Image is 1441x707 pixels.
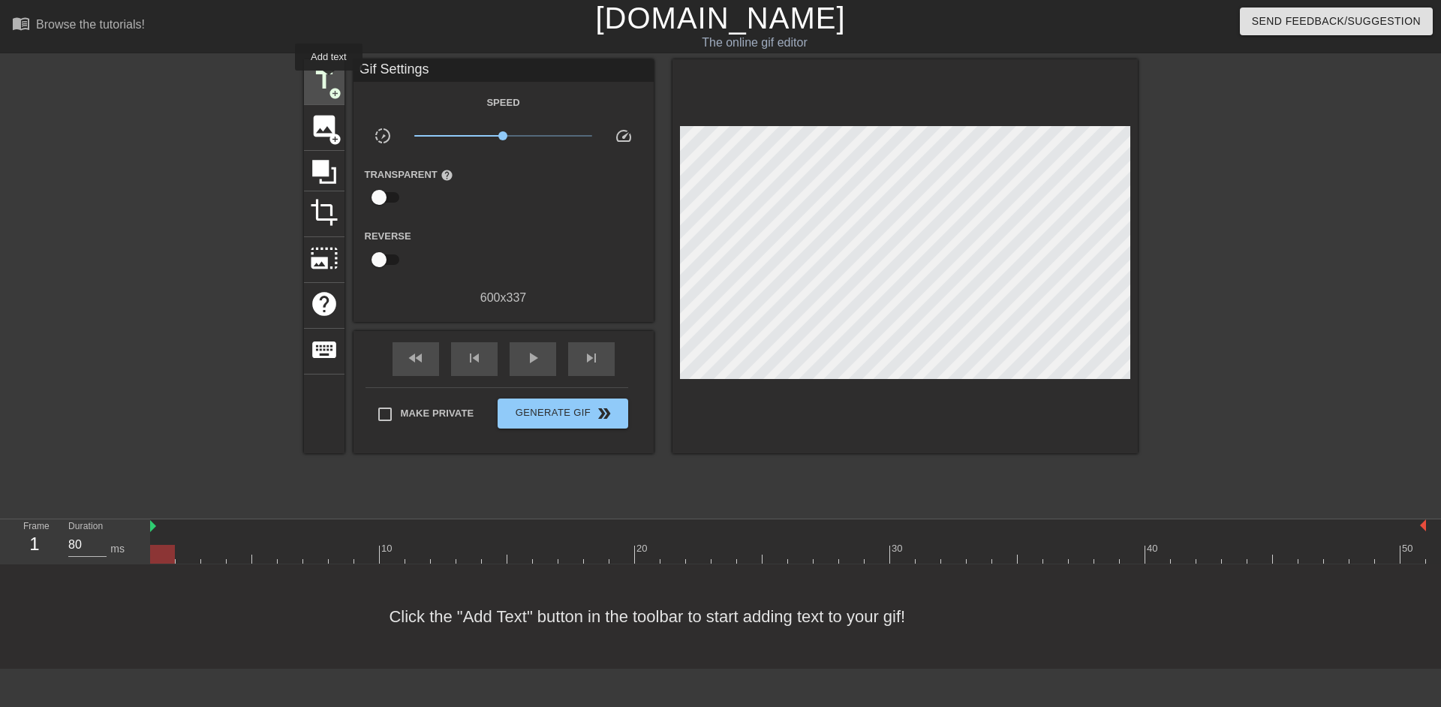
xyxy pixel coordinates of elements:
[486,95,519,110] label: Speed
[310,112,338,140] span: image
[12,519,57,563] div: Frame
[310,244,338,272] span: photo_size_select_large
[401,406,474,421] span: Make Private
[892,541,905,556] div: 30
[23,531,46,558] div: 1
[504,405,621,423] span: Generate Gif
[1252,12,1421,31] span: Send Feedback/Suggestion
[365,167,453,182] label: Transparent
[329,133,341,146] span: add_circle
[615,127,633,145] span: speed
[310,290,338,318] span: help
[310,335,338,364] span: keyboard
[374,127,392,145] span: slow_motion_video
[68,522,103,531] label: Duration
[636,541,650,556] div: 20
[524,349,542,367] span: play_arrow
[110,541,125,557] div: ms
[310,66,338,95] span: title
[12,14,145,38] a: Browse the tutorials!
[498,399,627,429] button: Generate Gif
[488,34,1021,52] div: The online gif editor
[582,349,600,367] span: skip_next
[595,405,613,423] span: double_arrow
[441,169,453,182] span: help
[12,14,30,32] span: menu_book
[381,541,395,556] div: 10
[595,2,845,35] a: [DOMAIN_NAME]
[329,87,341,100] span: add_circle
[310,198,338,227] span: crop
[1147,541,1160,556] div: 40
[353,289,654,307] div: 600 x 337
[1420,519,1426,531] img: bound-end.png
[407,349,425,367] span: fast_rewind
[1402,541,1415,556] div: 50
[353,59,654,82] div: Gif Settings
[365,229,411,244] label: Reverse
[1240,8,1433,35] button: Send Feedback/Suggestion
[465,349,483,367] span: skip_previous
[36,18,145,31] div: Browse the tutorials!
